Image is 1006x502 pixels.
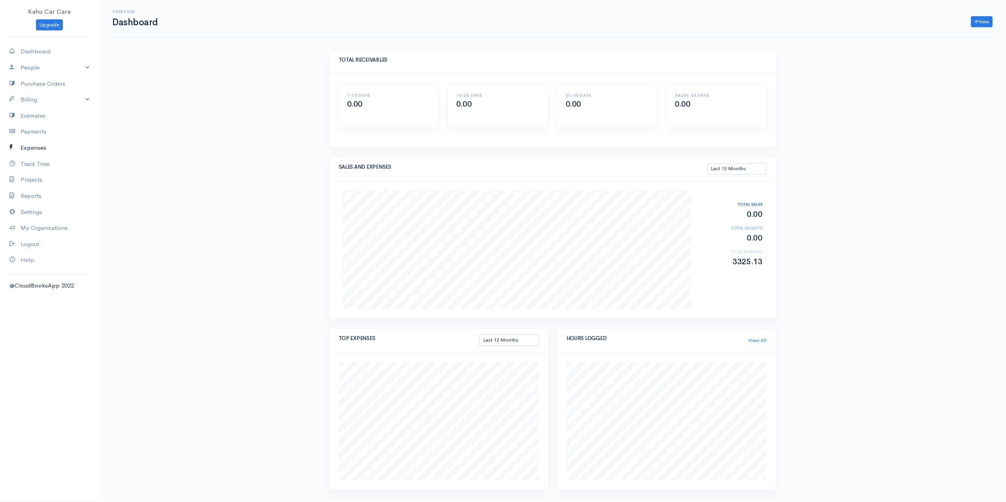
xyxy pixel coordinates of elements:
h6: 16-30 DAYS [456,93,540,98]
h6: TOTAL RECEIPTS [699,226,762,230]
h6: 1-15 DAYS [347,93,430,98]
h2: 3325.13 [699,258,762,266]
div: @CloudBooksApp 2022 [9,281,89,290]
span: 0.00 [347,99,362,109]
span: 0.00 [675,99,690,109]
h2: 0.00 [699,234,762,243]
h6: Overview [112,9,158,14]
h1: Dashboard [112,17,158,27]
h6: 31-45 DAYS [566,93,649,98]
h2: 0.00 [699,210,762,219]
span: Kahu Car Care [28,8,71,15]
h6: TOTAL SALES [699,202,762,207]
span: 0.00 [456,99,472,109]
a: Upgrade [36,19,63,31]
h5: SALES AND EXPENSES [339,164,707,170]
h5: TOTAL RECEIVABLES [339,57,766,63]
a: New [971,16,993,28]
a: View All [748,337,766,344]
h5: HOURS LOGGED [566,336,748,341]
h6: ABOVE 45 DAYS [675,93,758,98]
h6: TOTAL EXPENSES [699,250,762,254]
h5: TOP EXPENSES [339,336,479,341]
span: 0.00 [566,99,581,109]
